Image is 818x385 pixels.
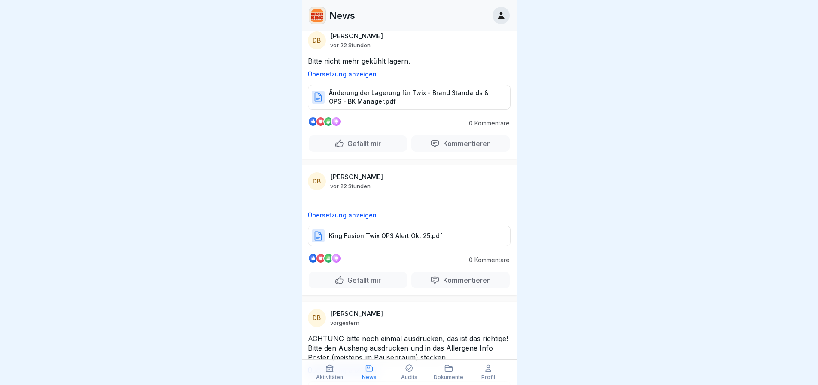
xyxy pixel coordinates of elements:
[316,374,343,380] p: Aktivitäten
[308,235,511,244] a: King Fusion Twix OPS Alert Okt 25.pdf
[330,32,383,40] p: [PERSON_NAME]
[329,10,355,21] p: News
[344,276,381,284] p: Gefällt mir
[308,71,511,78] p: Übersetzung anzeigen
[462,257,510,263] p: 0 Kommentare
[462,120,510,127] p: 0 Kommentare
[434,374,463,380] p: Dokumente
[330,42,371,49] p: vor 22 Stunden
[308,309,326,327] div: DB
[481,374,495,380] p: Profil
[330,183,371,189] p: vor 22 Stunden
[362,374,377,380] p: News
[329,232,442,240] p: King Fusion Twix OPS Alert Okt 25.pdf
[330,319,359,326] p: vorgestern
[308,56,511,66] p: Bitte nicht mehr gekühlt lagern.
[329,89,502,106] p: Änderung der Lagerung für Twix - Brand Standards & OPS - BK Manager.pdf
[440,139,491,148] p: Kommentieren
[308,334,511,362] p: ACHTUNG bitte noch einmal ausdrucken, das ist das richtige! Bitte den Aushang ausdrucken und in d...
[308,31,326,49] div: DB
[308,172,326,190] div: DB
[308,212,511,219] p: Übersetzung anzeigen
[309,7,325,24] img: w2f18lwxr3adf3talrpwf6id.png
[330,310,383,318] p: [PERSON_NAME]
[308,97,511,105] a: Änderung der Lagerung für Twix - Brand Standards & OPS - BK Manager.pdf
[344,139,381,148] p: Gefällt mir
[401,374,417,380] p: Audits
[440,276,491,284] p: Kommentieren
[330,173,383,181] p: [PERSON_NAME]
